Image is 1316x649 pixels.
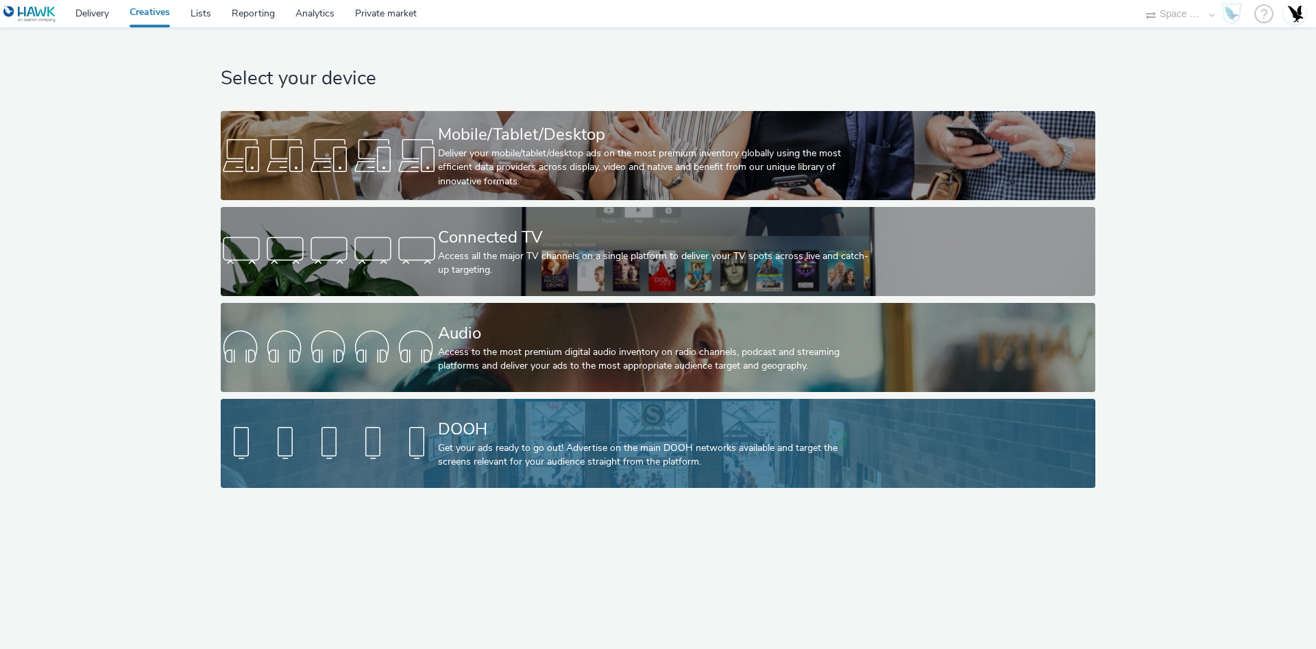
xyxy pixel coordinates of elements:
img: Account UK [1284,3,1305,24]
div: DOOH [438,417,873,441]
a: Hawk Academy [1221,3,1247,25]
div: Audio [438,321,873,345]
div: Deliver your mobile/tablet/desktop ads on the most premium inventory globally using the most effi... [438,147,873,188]
div: Mobile/Tablet/Desktop [438,123,873,147]
a: DOOHGet your ads ready to go out! Advertise on the main DOOH networks available and target the sc... [221,399,1095,488]
a: Connected TVAccess all the major TV channels on a single platform to deliver your TV spots across... [221,207,1095,296]
a: Mobile/Tablet/DesktopDeliver your mobile/tablet/desktop ads on the most premium inventory globall... [221,111,1095,200]
div: Access to the most premium digital audio inventory on radio channels, podcast and streaming platf... [438,345,873,374]
h1: Select your device [221,66,1095,92]
div: Access all the major TV channels on a single platform to deliver your TV spots across live and ca... [438,249,873,278]
img: undefined Logo [3,5,56,23]
div: Connected TV [438,225,873,249]
img: Hawk Academy [1221,3,1242,25]
div: Get your ads ready to go out! Advertise on the main DOOH networks available and target the screen... [438,441,873,469]
a: AudioAccess to the most premium digital audio inventory on radio channels, podcast and streaming ... [221,303,1095,392]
